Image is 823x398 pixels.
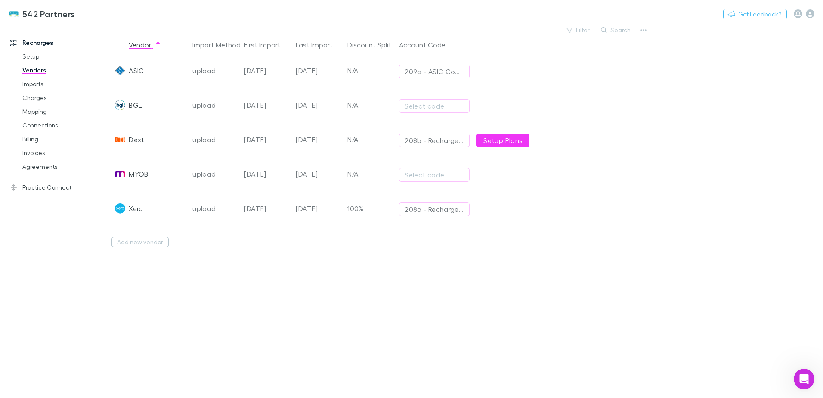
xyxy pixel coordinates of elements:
[14,77,116,91] a: Imports
[347,36,402,53] button: Discount Split
[14,160,116,174] a: Agreements
[241,53,292,88] div: [DATE]
[14,50,116,63] a: Setup
[344,122,396,157] div: N/A
[292,53,344,88] div: [DATE]
[723,9,787,19] button: Got Feedback?
[192,88,237,122] div: upload
[562,25,595,35] button: Filter
[129,157,148,191] div: MYOB
[129,53,144,88] div: ASIC
[344,157,396,191] div: N/A
[292,191,344,226] div: [DATE]
[292,122,344,157] div: [DATE]
[2,36,116,50] a: Recharges
[344,88,396,122] div: N/A
[405,135,464,146] div: 208b - Recharge of Dext Subscriptions
[399,65,470,78] button: 209a - ASIC Company Statement Fee Recharged
[14,146,116,160] a: Invoices
[405,66,464,77] div: 209a - ASIC Company Statement Fee Recharged
[405,101,464,111] div: Select code
[14,91,116,105] a: Charges
[129,36,161,53] button: Vendor
[14,118,116,132] a: Connections
[244,36,291,53] button: First Import
[399,99,470,113] button: Select code
[597,25,636,35] button: Search
[115,203,125,214] img: Xero's Logo
[14,105,116,118] a: Mapping
[241,157,292,191] div: [DATE]
[241,122,292,157] div: [DATE]
[9,9,19,19] img: 542 Partners's Logo
[115,65,125,76] img: ASIC's Logo
[405,170,464,180] div: Select code
[399,134,470,147] button: 208b - Recharge of Dext Subscriptions
[14,132,116,146] a: Billing
[399,168,470,182] button: Select code
[241,88,292,122] div: [DATE]
[292,88,344,122] div: [DATE]
[192,122,237,157] div: upload
[296,36,343,53] button: Last Import
[115,134,125,145] img: Dext's Logo
[399,36,456,53] button: Account Code
[22,9,75,19] h3: 542 Partners
[3,3,80,24] a: 542 Partners
[192,191,237,226] div: upload
[14,63,116,77] a: Vendors
[192,53,237,88] div: upload
[129,88,142,122] div: BGL
[115,100,125,110] img: BGL's Logo
[399,202,470,216] button: 208a - Recharge of Xero Subscriptions
[129,191,143,226] div: Xero
[129,122,144,157] div: Dext
[405,204,464,215] div: 208a - Recharge of Xero Subscriptions
[241,191,292,226] div: [DATE]
[192,36,251,53] button: Import Method
[111,237,169,247] button: Add new vendor
[115,169,125,179] img: MYOB's Logo
[476,134,529,147] a: Setup Plans
[344,53,396,88] div: N/A
[2,180,116,194] a: Practice Connect
[344,191,396,226] div: 100%
[794,369,814,389] iframe: Intercom live chat
[192,157,237,191] div: upload
[292,157,344,191] div: [DATE]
